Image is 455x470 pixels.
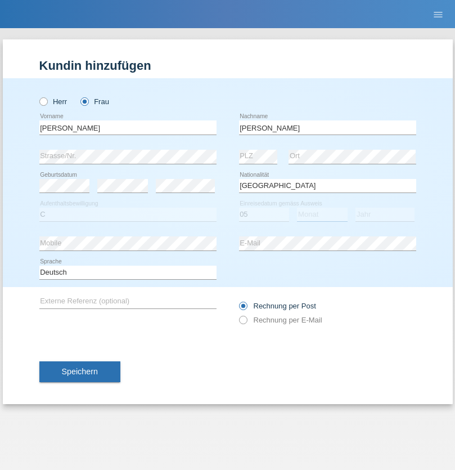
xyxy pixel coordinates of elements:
input: Rechnung per E-Mail [239,316,246,330]
span: Speichern [62,367,98,376]
a: menu [427,11,449,17]
label: Herr [39,97,67,106]
button: Speichern [39,361,120,383]
h1: Kundin hinzufügen [39,59,416,73]
label: Rechnung per E-Mail [239,316,322,324]
input: Herr [39,97,47,105]
i: menu [433,9,444,20]
label: Frau [80,97,109,106]
input: Frau [80,97,88,105]
label: Rechnung per Post [239,302,316,310]
input: Rechnung per Post [239,302,246,316]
